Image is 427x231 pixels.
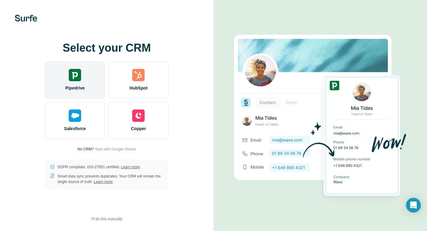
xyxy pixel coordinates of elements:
[234,24,407,207] img: PIPEDRIVE image
[406,198,421,213] div: Open Intercom Messenger
[121,165,140,169] a: Learn more
[64,125,86,132] span: Salesforce
[91,216,122,222] span: I’ll do this manually
[78,146,94,152] p: No CRM?
[15,15,37,22] img: Surfe's logo
[87,214,127,224] button: I’ll do this manually
[131,125,146,132] span: Copper
[45,42,168,54] h1: Select your CRM
[129,85,147,91] span: HubSpot
[132,69,145,81] img: hubspot's logo
[94,180,113,184] a: Learn more
[132,110,145,122] img: copper's logo
[69,110,81,122] img: salesforce's logo
[95,146,136,152] button: Start with Google Sheets
[69,69,81,81] img: pipedrive's logo
[65,85,85,91] span: Pipedrive
[57,173,163,185] p: Smart data sync prevents duplicates. Your CRM will remain the single source of truth.
[57,164,140,170] p: GDPR compliant. ISO-27001 certified.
